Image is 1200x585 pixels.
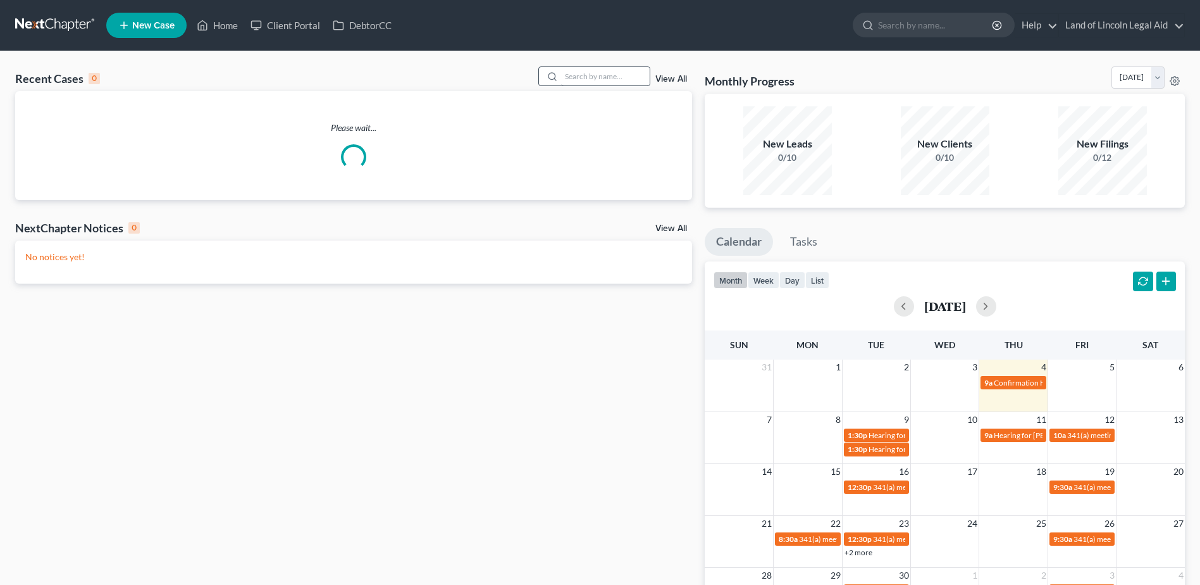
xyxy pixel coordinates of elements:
[1142,339,1158,350] span: Sat
[1005,339,1023,350] span: Thu
[868,339,884,350] span: Tue
[1108,360,1116,375] span: 5
[1075,339,1089,350] span: Fri
[655,75,687,84] a: View All
[873,534,995,544] span: 341(a) meeting for [PERSON_NAME]
[1053,431,1066,440] span: 10a
[779,228,829,256] a: Tasks
[1040,568,1048,583] span: 2
[25,251,682,263] p: No notices yet!
[971,360,979,375] span: 3
[844,548,872,557] a: +2 more
[244,14,326,37] a: Client Portal
[829,464,842,479] span: 15
[1108,568,1116,583] span: 3
[714,272,748,289] button: month
[748,272,779,289] button: week
[705,228,773,256] a: Calendar
[128,222,140,234] div: 0
[326,14,398,37] a: DebtorCC
[934,339,955,350] span: Wed
[799,534,921,544] span: 341(a) meeting for [PERSON_NAME]
[1103,516,1116,531] span: 26
[760,464,773,479] span: 14
[903,412,910,427] span: 9
[805,272,829,289] button: list
[89,73,100,84] div: 0
[1103,412,1116,427] span: 12
[1073,482,1196,492] span: 341(a) meeting for [PERSON_NAME]
[994,431,1092,440] span: Hearing for [PERSON_NAME]
[994,378,1139,387] span: Confirmation Hearing for [PERSON_NAME]
[15,220,140,236] div: NextChapter Notices
[898,568,910,583] span: 30
[966,464,979,479] span: 17
[1058,151,1147,164] div: 0/12
[901,137,989,151] div: New Clients
[1035,464,1048,479] span: 18
[655,224,687,233] a: View All
[901,151,989,164] div: 0/10
[1073,534,1196,544] span: 341(a) meeting for [PERSON_NAME]
[1177,568,1185,583] span: 4
[743,137,832,151] div: New Leads
[873,482,995,492] span: 341(a) meeting for [PERSON_NAME]
[829,516,842,531] span: 22
[132,21,175,30] span: New Case
[1015,14,1058,37] a: Help
[1177,360,1185,375] span: 6
[1035,412,1048,427] span: 11
[1035,516,1048,531] span: 25
[760,568,773,583] span: 28
[1103,464,1116,479] span: 19
[898,464,910,479] span: 16
[1059,14,1184,37] a: Land of Lincoln Legal Aid
[898,516,910,531] span: 23
[984,431,993,440] span: 9a
[966,412,979,427] span: 10
[869,431,967,440] span: Hearing for [PERSON_NAME]
[848,431,867,440] span: 1:30p
[15,71,100,86] div: Recent Cases
[765,412,773,427] span: 7
[15,122,692,134] p: Please wait...
[984,378,993,387] span: 9a
[834,412,842,427] span: 8
[1172,516,1185,531] span: 27
[1040,360,1048,375] span: 4
[779,534,798,544] span: 8:30a
[796,339,819,350] span: Mon
[705,73,795,89] h3: Monthly Progress
[1172,464,1185,479] span: 20
[903,360,910,375] span: 2
[966,516,979,531] span: 24
[190,14,244,37] a: Home
[743,151,832,164] div: 0/10
[878,13,994,37] input: Search by name...
[779,272,805,289] button: day
[730,339,748,350] span: Sun
[869,444,967,454] span: Hearing for [PERSON_NAME]
[971,568,979,583] span: 1
[1053,534,1072,544] span: 9:30a
[829,568,842,583] span: 29
[1067,431,1189,440] span: 341(a) meeting for [PERSON_NAME]
[848,534,872,544] span: 12:30p
[1058,137,1147,151] div: New Filings
[848,482,872,492] span: 12:30p
[561,67,650,85] input: Search by name...
[848,444,867,454] span: 1:30p
[834,360,842,375] span: 1
[1053,482,1072,492] span: 9:30a
[1172,412,1185,427] span: 13
[760,516,773,531] span: 21
[760,360,773,375] span: 31
[924,299,966,313] h2: [DATE]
